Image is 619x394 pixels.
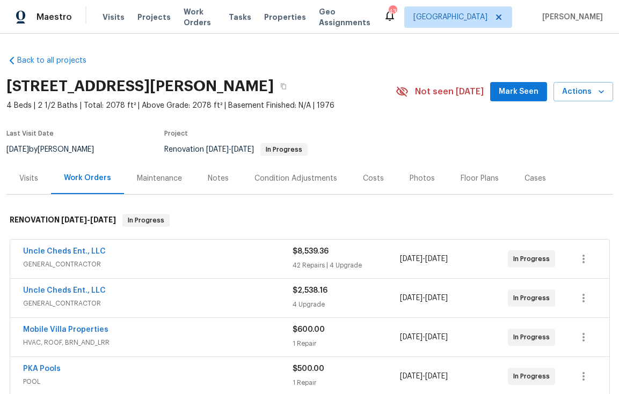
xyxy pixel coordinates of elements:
span: - [400,332,448,343]
span: [DATE] [425,255,448,263]
span: [DATE] [206,146,229,153]
div: by [PERSON_NAME] [6,143,107,156]
span: Last Visit Date [6,130,54,137]
span: Visits [103,12,125,23]
h6: RENOVATION [10,214,116,227]
span: - [400,254,448,264]
span: [DATE] [90,216,116,224]
span: - [206,146,254,153]
span: [DATE] [425,373,448,380]
span: [DATE] [400,373,423,380]
span: In Progress [261,146,307,153]
span: $8,539.36 [293,248,329,255]
div: 42 Repairs | 4 Upgrade [293,260,400,271]
span: GENERAL_CONTRACTOR [23,298,293,309]
span: 4 Beds | 2 1/2 Baths | Total: 2078 ft² | Above Grade: 2078 ft² | Basement Finished: N/A | 1976 [6,100,396,111]
span: In Progress [513,332,554,343]
span: [DATE] [231,146,254,153]
span: Work Orders [184,6,216,28]
span: [DATE] [425,294,448,302]
span: $500.00 [293,365,324,373]
span: Maestro [37,12,72,23]
div: Floor Plans [461,173,499,184]
span: [DATE] [400,294,423,302]
span: POOL [23,376,293,387]
span: In Progress [513,371,554,382]
div: Visits [19,173,38,184]
span: - [400,371,448,382]
div: Maintenance [137,173,182,184]
span: $2,538.16 [293,287,327,294]
div: Notes [208,173,229,184]
span: Actions [562,85,605,99]
span: In Progress [513,254,554,264]
a: Uncle Cheds Ent., LLC [23,248,106,255]
div: 1 Repair [293,338,400,349]
span: - [400,293,448,303]
span: - [61,216,116,224]
div: Photos [410,173,435,184]
span: Projects [137,12,171,23]
span: In Progress [123,215,169,226]
span: [PERSON_NAME] [538,12,603,23]
div: 43 [389,6,396,17]
span: Project [164,130,188,137]
span: HVAC, ROOF, BRN_AND_LRR [23,337,293,348]
span: [GEOGRAPHIC_DATA] [413,12,487,23]
span: $600.00 [293,326,325,333]
span: Tasks [229,13,251,21]
div: RENOVATION [DATE]-[DATE]In Progress [6,203,613,237]
span: Mark Seen [499,85,538,99]
span: [DATE] [400,333,423,341]
span: GENERAL_CONTRACTOR [23,259,293,270]
span: Not seen [DATE] [415,86,484,97]
button: Actions [554,82,613,102]
a: Mobile Villa Properties [23,326,108,333]
span: [DATE] [400,255,423,263]
div: 1 Repair [293,377,400,388]
button: Mark Seen [490,82,547,102]
h2: [STREET_ADDRESS][PERSON_NAME] [6,81,274,92]
span: Geo Assignments [319,6,370,28]
span: Renovation [164,146,308,153]
a: Uncle Cheds Ent., LLC [23,287,106,294]
div: Condition Adjustments [254,173,337,184]
div: Costs [363,173,384,184]
span: Properties [264,12,306,23]
div: Cases [525,173,546,184]
span: [DATE] [61,216,87,224]
a: Back to all projects [6,55,110,66]
span: [DATE] [6,146,29,153]
div: 4 Upgrade [293,299,400,310]
div: Work Orders [64,173,111,183]
span: [DATE] [425,333,448,341]
button: Copy Address [274,77,293,96]
a: PKA Pools [23,365,61,373]
span: In Progress [513,293,554,303]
